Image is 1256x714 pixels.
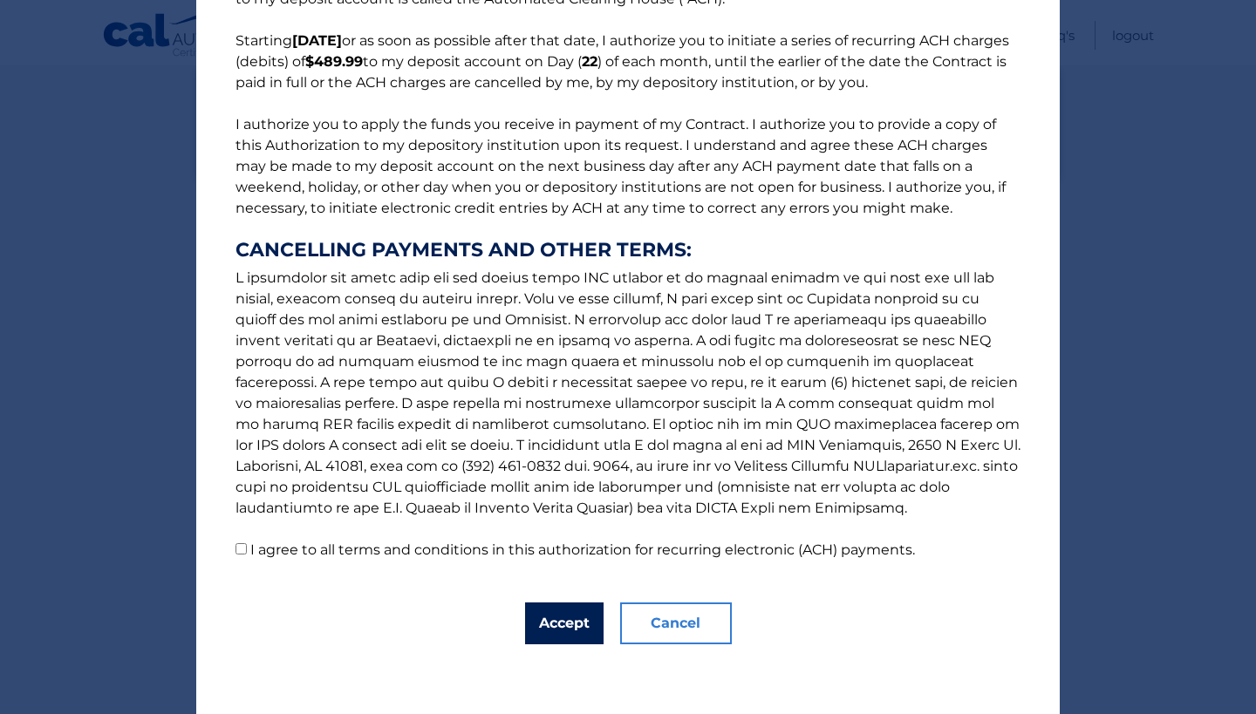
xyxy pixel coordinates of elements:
b: [DATE] [292,32,342,49]
b: $489.99 [305,53,363,70]
strong: CANCELLING PAYMENTS AND OTHER TERMS: [235,240,1020,261]
button: Accept [525,602,604,644]
button: Cancel [620,602,732,644]
label: I agree to all terms and conditions in this authorization for recurring electronic (ACH) payments. [250,541,915,558]
b: 22 [582,53,597,70]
